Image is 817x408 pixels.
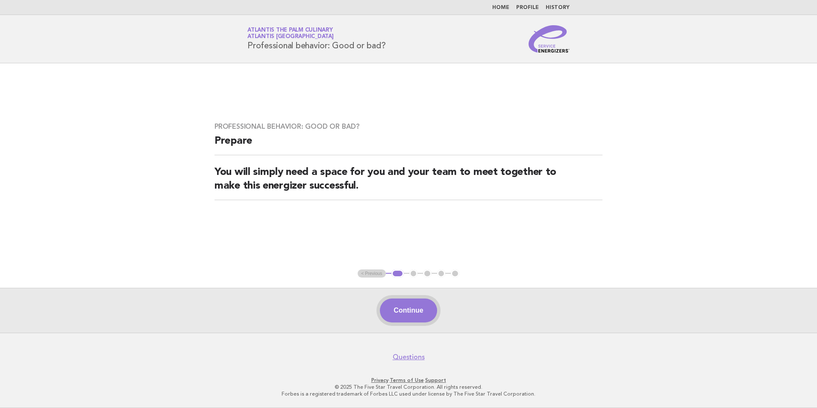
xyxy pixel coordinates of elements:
[247,34,334,40] span: Atlantis [GEOGRAPHIC_DATA]
[390,377,424,383] a: Terms of Use
[247,27,334,39] a: Atlantis The Palm CulinaryAtlantis [GEOGRAPHIC_DATA]
[546,5,570,10] a: History
[380,299,437,322] button: Continue
[393,353,425,361] a: Questions
[147,377,670,384] p: · ·
[516,5,539,10] a: Profile
[425,377,446,383] a: Support
[247,28,385,50] h1: Professional behavior: Good or bad?
[215,134,602,155] h2: Prepare
[147,384,670,390] p: © 2025 The Five Star Travel Corporation. All rights reserved.
[391,269,404,278] button: 1
[371,377,388,383] a: Privacy
[147,390,670,397] p: Forbes is a registered trademark of Forbes LLC used under license by The Five Star Travel Corpora...
[215,166,602,200] h2: You will simply need a space for you and your team to meet together to make this energizer succes...
[492,5,509,10] a: Home
[529,25,570,53] img: Service Energizers
[215,122,602,131] h3: Professional behavior: Good or bad?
